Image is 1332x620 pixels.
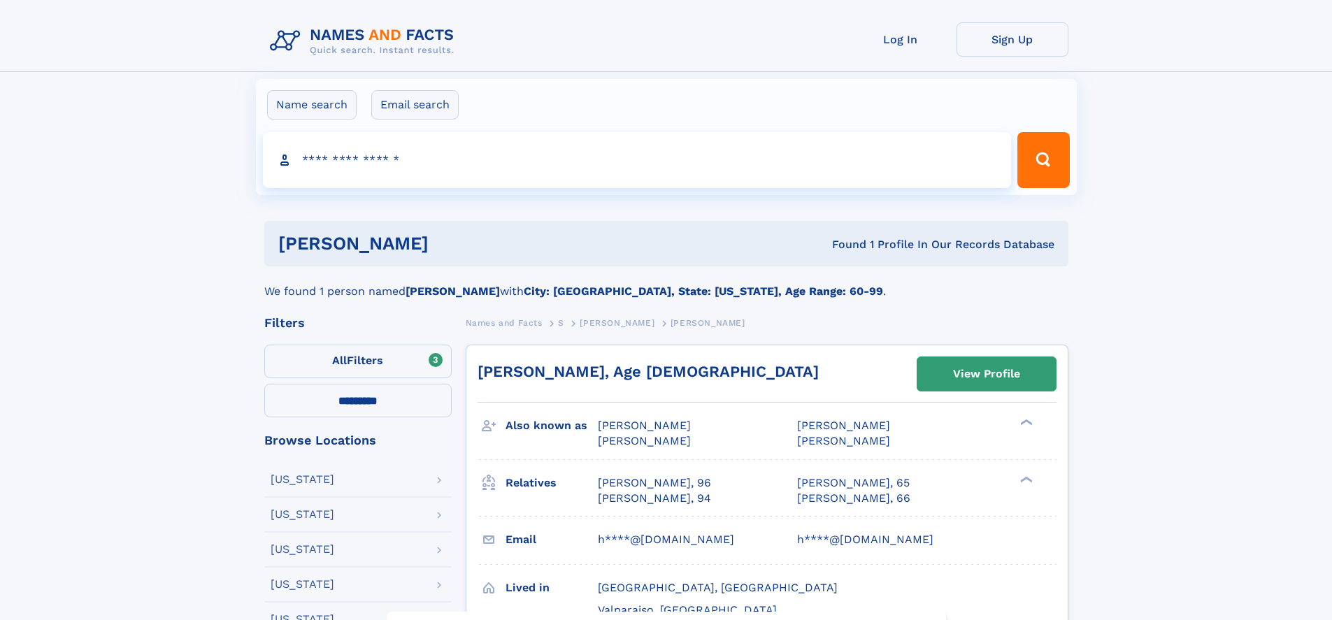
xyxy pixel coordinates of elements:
[267,90,357,120] label: Name search
[598,581,838,594] span: [GEOGRAPHIC_DATA], [GEOGRAPHIC_DATA]
[271,474,334,485] div: [US_STATE]
[598,419,691,432] span: [PERSON_NAME]
[598,475,711,491] a: [PERSON_NAME], 96
[332,354,347,367] span: All
[558,318,564,328] span: S
[506,576,598,600] h3: Lived in
[797,419,890,432] span: [PERSON_NAME]
[797,491,910,506] a: [PERSON_NAME], 66
[598,434,691,447] span: [PERSON_NAME]
[797,434,890,447] span: [PERSON_NAME]
[580,314,654,331] a: [PERSON_NAME]
[598,603,777,617] span: Valparaiso, [GEOGRAPHIC_DATA]
[1017,475,1033,484] div: ❯
[264,345,452,378] label: Filters
[506,414,598,438] h3: Also known as
[671,318,745,328] span: [PERSON_NAME]
[406,284,500,298] b: [PERSON_NAME]
[263,132,1012,188] input: search input
[630,237,1054,252] div: Found 1 Profile In Our Records Database
[478,363,819,380] a: [PERSON_NAME], Age [DEMOGRAPHIC_DATA]
[1017,418,1033,427] div: ❯
[271,509,334,520] div: [US_STATE]
[264,22,466,60] img: Logo Names and Facts
[271,579,334,590] div: [US_STATE]
[558,314,564,331] a: S
[371,90,459,120] label: Email search
[1017,132,1069,188] button: Search Button
[953,358,1020,390] div: View Profile
[917,357,1056,391] a: View Profile
[264,317,452,329] div: Filters
[845,22,957,57] a: Log In
[264,434,452,447] div: Browse Locations
[506,471,598,495] h3: Relatives
[598,491,711,506] a: [PERSON_NAME], 94
[797,475,910,491] a: [PERSON_NAME], 65
[524,284,883,298] b: City: [GEOGRAPHIC_DATA], State: [US_STATE], Age Range: 60-99
[506,528,598,551] h3: Email
[957,22,1068,57] a: Sign Up
[580,318,654,328] span: [PERSON_NAME]
[466,314,543,331] a: Names and Facts
[271,544,334,555] div: [US_STATE]
[278,235,631,252] h1: [PERSON_NAME]
[264,266,1068,300] div: We found 1 person named with .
